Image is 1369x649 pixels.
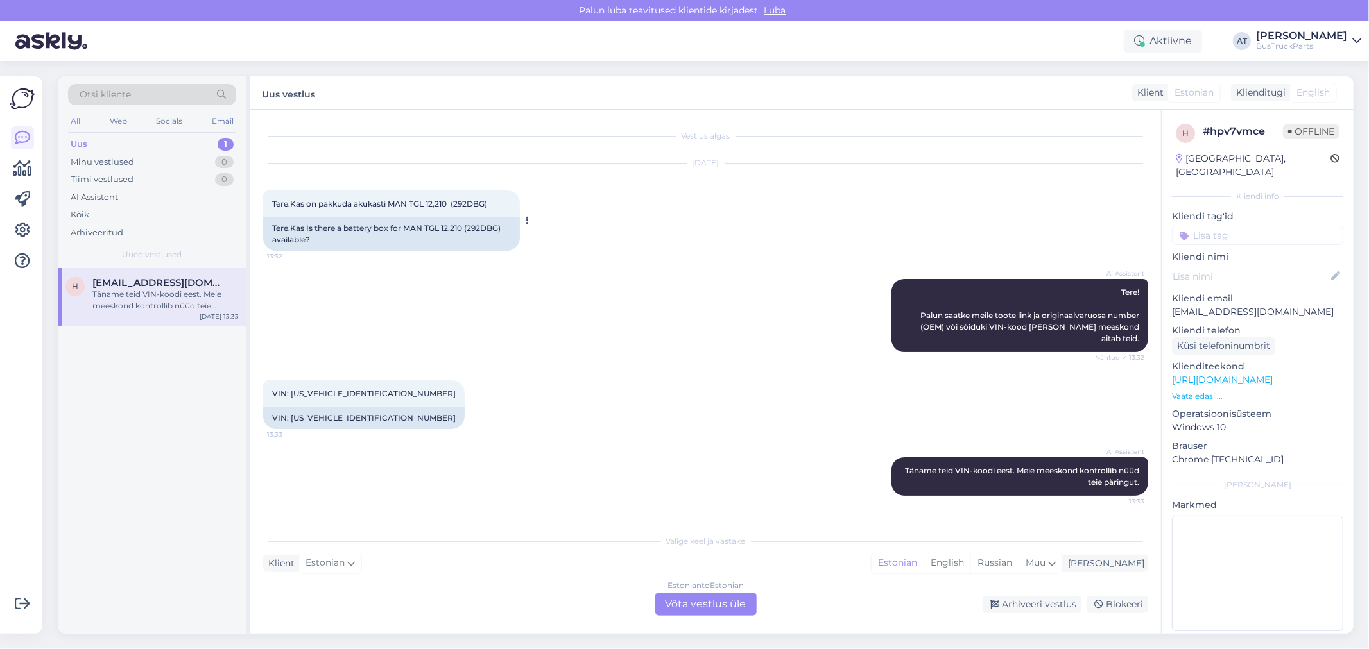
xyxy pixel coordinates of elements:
[80,88,131,101] span: Otsi kliente
[263,535,1148,547] div: Valige keel ja vastake
[1124,29,1202,53] div: Aktiivne
[1172,479,1343,491] div: [PERSON_NAME]
[68,113,83,130] div: All
[1132,86,1164,99] div: Klient
[71,208,89,221] div: Kõik
[1172,391,1343,402] p: Vaata edasi ...
[1172,453,1343,466] p: Chrome [TECHNICAL_ID]
[71,191,118,204] div: AI Assistent
[1172,374,1273,385] a: [URL][DOMAIN_NAME]
[1063,557,1144,570] div: [PERSON_NAME]
[1233,32,1251,50] div: AT
[71,226,123,239] div: Arhiveeritud
[92,289,239,312] div: Täname teid VIN-koodi eest. Meie meeskond kontrollib nüüd teie päringut.
[272,389,456,398] span: VIN: [US_VEHICLE_IDENTIFICATION_NUMBER]
[924,553,970,573] div: English
[209,113,236,130] div: Email
[71,156,134,169] div: Minu vestlused
[1172,498,1343,512] p: Märkmed
[267,430,315,439] span: 13:33
[1296,86,1330,99] span: English
[1256,41,1347,51] div: BusTruckParts
[1172,407,1343,421] p: Operatsioonisüsteem
[263,217,520,251] div: Tere.Kas Is there a battery box for MAN TGL 12.210 (292DBG) available?
[107,113,130,130] div: Web
[263,130,1148,142] div: Vestlus algas
[872,553,924,573] div: Estonian
[1096,269,1144,278] span: AI Assistent
[1172,421,1343,434] p: Windows 10
[1172,360,1343,373] p: Klienditeekond
[761,4,790,16] span: Luba
[71,138,87,151] div: Uus
[1026,557,1046,568] span: Muu
[1172,250,1343,264] p: Kliendi nimi
[215,156,234,169] div: 0
[905,466,1141,487] span: Täname teid VIN-koodi eest. Meie meeskond kontrollib nüüd teie päringut.
[123,249,182,260] span: Uued vestlused
[1172,210,1343,223] p: Kliendi tag'id
[1172,190,1343,202] div: Kliendi info
[970,553,1019,573] div: Russian
[1172,439,1343,453] p: Brauser
[262,84,315,101] label: Uus vestlus
[215,173,234,186] div: 0
[1087,596,1148,613] div: Blokeeri
[1095,353,1144,362] span: Nähtud ✓ 13:32
[1096,447,1144,457] span: AI Assistent
[1231,86,1286,99] div: Klienditugi
[1175,86,1214,99] span: Estonian
[1096,496,1144,506] span: 13:33
[1182,128,1189,138] span: h
[1283,124,1339,139] span: Offline
[1172,324,1343,337] p: Kliendi telefon
[263,557,295,570] div: Klient
[10,87,35,111] img: Askly Logo
[667,580,744,591] div: Estonian to Estonian
[71,173,133,186] div: Tiimi vestlused
[1172,226,1343,245] input: Lisa tag
[72,282,78,291] span: h
[306,556,345,570] span: Estonian
[1256,31,1361,51] a: [PERSON_NAME]BusTruckParts
[267,251,315,261] span: 13:32
[1256,31,1347,41] div: [PERSON_NAME]
[983,596,1081,613] div: Arhiveeri vestlus
[1172,305,1343,319] p: [EMAIL_ADDRESS][DOMAIN_NAME]
[1173,269,1329,283] input: Lisa nimi
[200,312,239,321] div: [DATE] 13:33
[1203,124,1283,139] div: # hpv7vmce
[272,199,487,208] span: Tere.Kas on pakkuda akukasti MAN TGL 12,210 (292DBG)
[655,593,757,616] div: Võta vestlus üle
[1172,337,1275,355] div: Küsi telefoninumbrit
[153,113,185,130] div: Socials
[1172,292,1343,305] p: Kliendi email
[263,157,1148,169] div: [DATE]
[218,138,234,151] div: 1
[263,407,465,429] div: VIN: [US_VEHICLE_IDENTIFICATION_NUMBER]
[1176,152,1330,179] div: [GEOGRAPHIC_DATA], [GEOGRAPHIC_DATA]
[92,277,226,289] span: helikar@hot.ee
[920,287,1141,343] span: Tere! Palun saatke meile toote link ja originaalvaruosa number (OEM) või sõiduki VIN-kood [PERSON...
